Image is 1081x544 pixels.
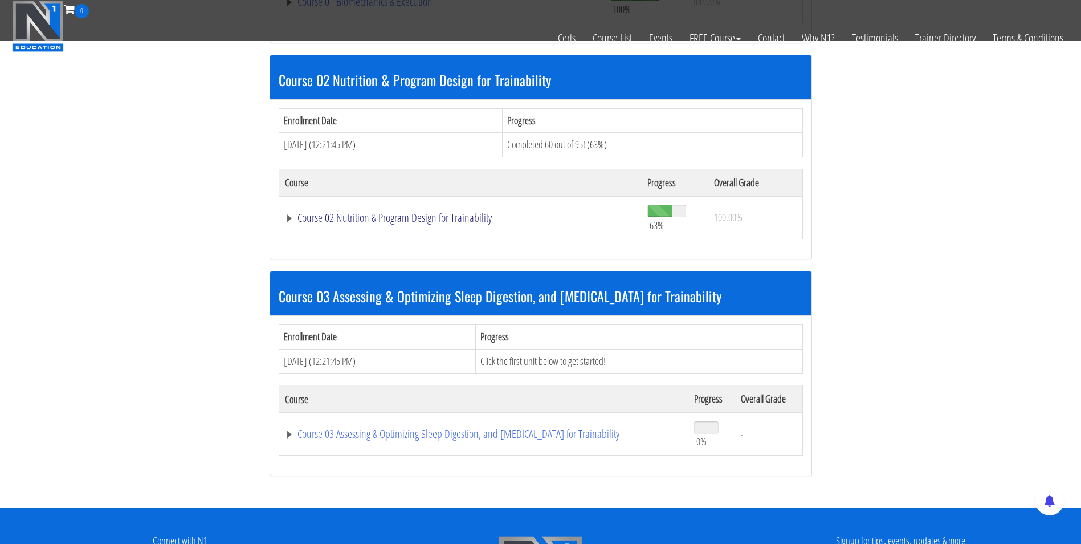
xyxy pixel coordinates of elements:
a: Contact [749,18,793,58]
span: 0 [75,4,89,18]
a: Trainer Directory [907,18,984,58]
a: Course 02 Nutrition & Program Design for Trainability [285,212,637,224]
a: Certs [549,18,584,58]
th: Enrollment Date [279,324,476,349]
th: Overall Grade [735,385,802,413]
a: FREE Course [681,18,749,58]
td: - [735,413,802,456]
h3: Course 03 Assessing & Optimizing Sleep Digestion, and [MEDICAL_DATA] for Trainability [279,289,803,303]
td: Completed 60 out of 95! (63%) [502,133,802,157]
span: 63% [650,219,664,232]
a: Testimonials [843,18,907,58]
span: 0% [696,435,707,448]
th: Course [279,169,642,196]
th: Enrollment Date [279,108,502,133]
th: Progress [688,385,736,413]
img: n1-education [12,1,64,52]
a: Why N1? [793,18,843,58]
th: Progress [502,108,802,133]
td: [DATE] (12:21:45 PM) [279,349,476,374]
td: 100.00% [708,196,802,239]
th: Course [279,385,688,413]
a: Terms & Conditions [984,18,1072,58]
a: Course List [584,18,641,58]
a: 0 [64,1,89,17]
td: Click the first unit below to get started! [476,349,802,374]
td: [DATE] (12:21:45 PM) [279,133,502,157]
th: Progress [642,169,708,196]
a: Events [641,18,681,58]
th: Overall Grade [708,169,802,196]
a: Course 03 Assessing & Optimizing Sleep Digestion, and [MEDICAL_DATA] for Trainability [285,428,683,440]
th: Progress [476,324,802,349]
h3: Course 02 Nutrition & Program Design for Trainability [279,72,803,87]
